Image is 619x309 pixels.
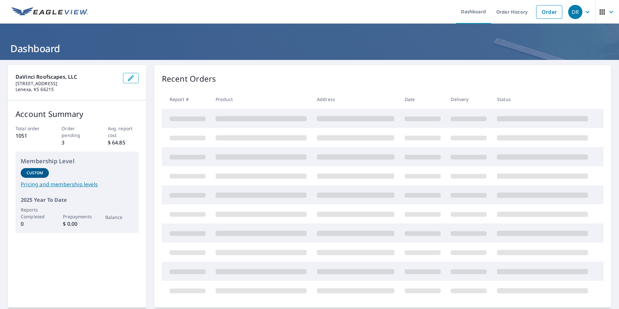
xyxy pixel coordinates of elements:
[8,42,611,55] h1: Dashboard
[21,220,49,228] p: 0
[21,157,133,166] p: Membership Level
[62,139,92,146] p: 3
[16,108,139,120] p: Account Summary
[312,90,400,109] th: Address
[492,90,593,109] th: Status
[445,90,492,109] th: Delivery
[16,81,118,86] p: [STREET_ADDRESS]
[16,86,118,92] p: Lenexa, KS 66215
[108,125,139,139] p: Avg. report cost
[16,125,46,132] p: Total order
[162,73,216,85] p: Recent Orders
[16,73,118,81] p: DaVinci Roofscapes, LLC
[105,214,133,221] p: Balance
[27,170,43,176] p: Custom
[536,5,562,19] a: Order
[210,90,312,109] th: Product
[16,132,46,140] p: 1051
[108,139,139,146] p: $ 64.85
[63,220,91,228] p: $ 0.00
[568,5,582,19] div: DR
[63,213,91,220] p: Prepayments
[21,196,133,204] p: 2025 Year To Date
[400,90,446,109] th: Date
[62,125,92,139] p: Order pending
[21,206,49,220] p: Reports Completed
[162,90,211,109] th: Report #
[21,180,133,188] a: Pricing and membership levels
[12,7,88,17] img: EV Logo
